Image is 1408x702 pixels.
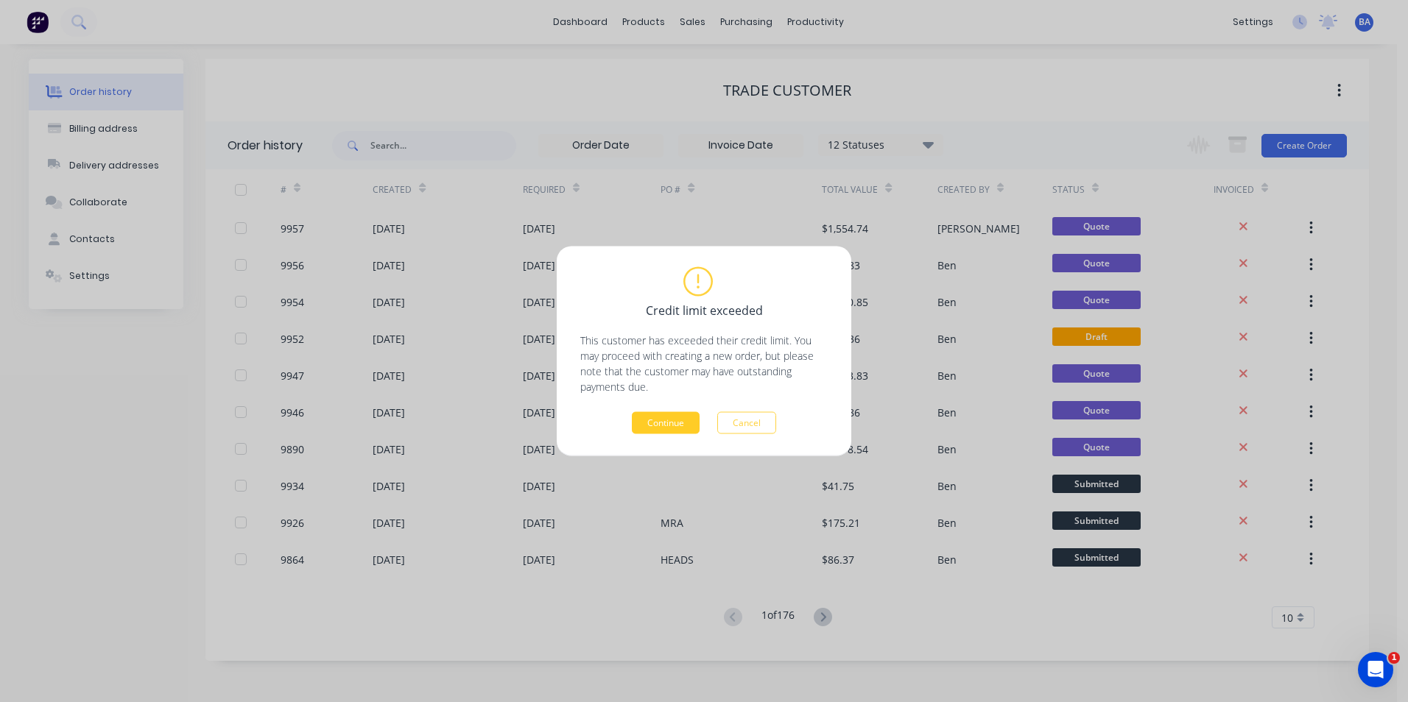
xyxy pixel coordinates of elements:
[717,412,776,434] button: Cancel
[632,412,700,434] button: Continue
[580,333,828,394] p: This customer has exceeded their credit limit. You may proceed with creating a new order, but ple...
[1358,652,1393,687] iframe: Intercom live chat
[1388,652,1400,664] span: 1
[646,302,763,318] span: Credit limit exceeded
